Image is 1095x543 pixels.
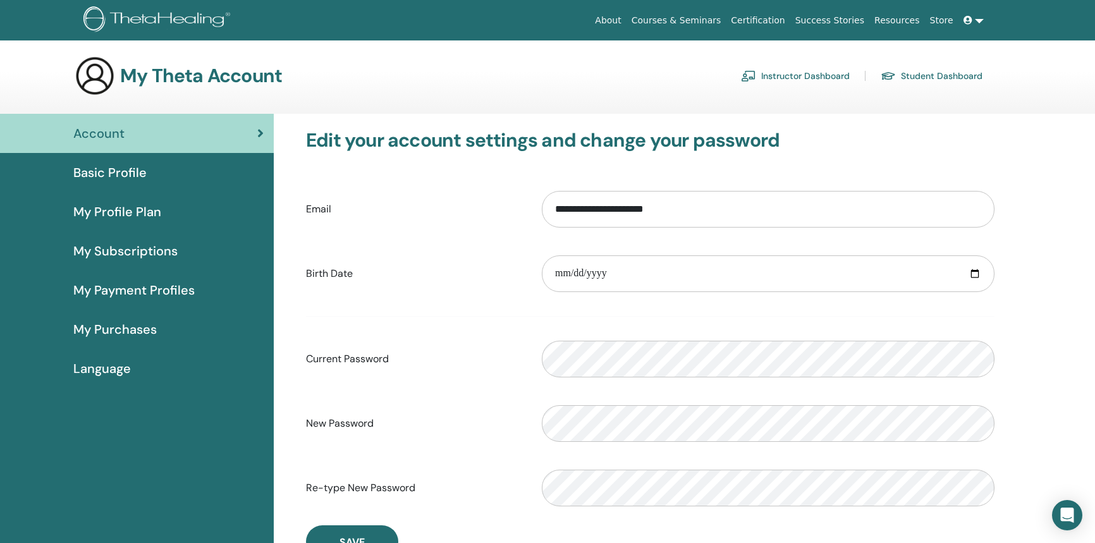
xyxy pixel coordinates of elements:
span: My Purchases [73,320,157,339]
img: generic-user-icon.jpg [75,56,115,96]
a: Certification [726,9,790,32]
img: graduation-cap.svg [881,71,896,82]
h3: My Theta Account [120,64,282,87]
span: Basic Profile [73,163,147,182]
label: Re-type New Password [297,476,532,500]
div: Open Intercom Messenger [1052,500,1082,530]
img: logo.png [83,6,235,35]
span: My Profile Plan [73,202,161,221]
label: Birth Date [297,262,532,286]
h3: Edit your account settings and change your password [306,129,994,152]
span: My Payment Profiles [73,281,195,300]
label: New Password [297,412,532,436]
img: chalkboard-teacher.svg [741,70,756,82]
a: About [590,9,626,32]
a: Store [925,9,958,32]
a: Success Stories [790,9,869,32]
a: Instructor Dashboard [741,66,850,86]
a: Resources [869,9,925,32]
a: Student Dashboard [881,66,982,86]
span: Account [73,124,125,143]
span: Language [73,359,131,378]
span: My Subscriptions [73,241,178,260]
label: Email [297,197,532,221]
label: Current Password [297,347,532,371]
a: Courses & Seminars [627,9,726,32]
